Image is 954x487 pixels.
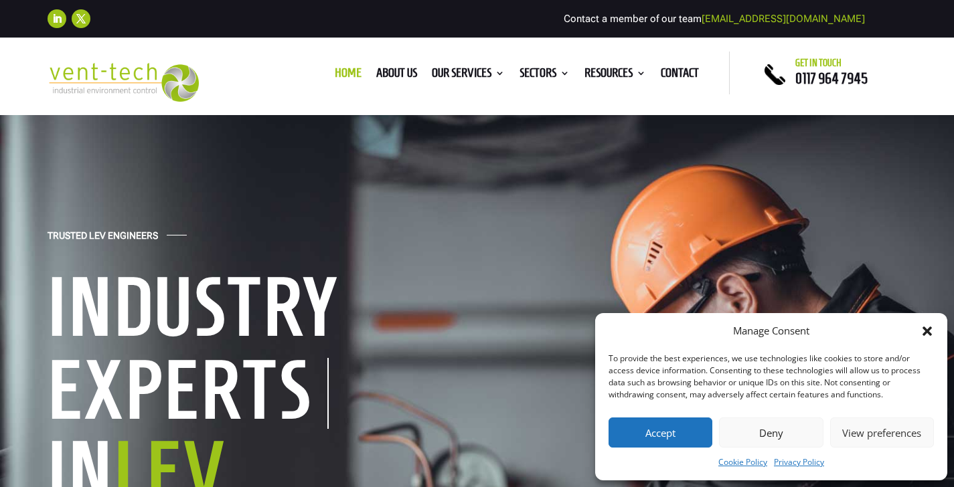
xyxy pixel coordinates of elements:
[335,68,362,83] a: Home
[609,417,712,448] button: Accept
[376,68,417,83] a: About us
[733,323,809,339] div: Manage Consent
[48,358,329,429] h1: Experts
[774,454,824,470] a: Privacy Policy
[48,265,463,356] h1: Industry
[702,13,865,25] a: [EMAIL_ADDRESS][DOMAIN_NAME]
[48,63,199,102] img: 2023-09-27T08_35_16.549ZVENT-TECH---Clear-background
[48,9,66,28] a: Follow on LinkedIn
[795,58,842,68] span: Get in touch
[584,68,646,83] a: Resources
[830,417,934,448] button: View preferences
[72,9,90,28] a: Follow on X
[921,324,934,338] div: Close dialog
[520,68,570,83] a: Sectors
[432,68,505,83] a: Our Services
[718,454,767,470] a: Cookie Policy
[48,230,158,248] h4: Trusted LEV Engineers
[795,70,868,86] a: 0117 964 7945
[719,417,823,448] button: Deny
[661,68,699,83] a: Contact
[564,13,865,25] span: Contact a member of our team
[609,353,933,401] div: To provide the best experiences, we use technologies like cookies to store and/or access device i...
